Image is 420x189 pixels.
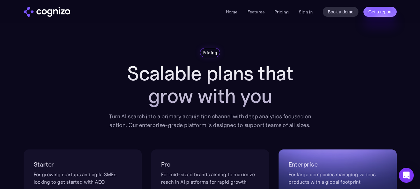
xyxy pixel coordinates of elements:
h1: Scalable plans that grow with you [104,62,316,107]
h2: Pro [161,159,259,169]
h2: Enterprise [288,159,387,169]
a: Features [247,9,265,15]
div: For growing startups and agile SMEs looking to get started with AEO [34,171,132,186]
a: Get a report [363,7,397,17]
img: cognizo logo [24,7,70,17]
div: For large companies managing various products with a global footprint [288,171,387,186]
div: Pricing [203,50,218,56]
a: Pricing [275,9,289,15]
a: Book a demo [323,7,358,17]
div: Turn AI search into a primary acquisition channel with deep analytics focused on action. Our ente... [104,112,316,130]
a: Home [226,9,238,15]
h2: Starter [34,159,132,169]
a: Sign in [299,8,313,16]
a: home [24,7,70,17]
div: For mid-sized brands aiming to maximize reach in AI platforms for rapid growth [161,171,259,186]
div: Open Intercom Messenger [399,168,414,183]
